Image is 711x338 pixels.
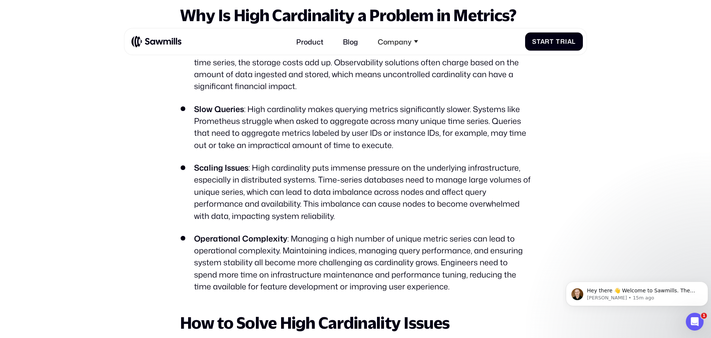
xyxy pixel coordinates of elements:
[194,233,287,244] strong: Operational Complexity
[180,6,517,24] strong: Why Is High Cardinality a Problem in Metrics?
[525,32,583,50] a: Start Trial
[180,162,531,222] li: : High cardinality puts immense pressure on the underlying infrastructure, especially in distribu...
[194,162,248,173] strong: Scaling Issues
[378,37,411,46] div: Company
[180,103,531,151] li: : High cardinality makes querying metrics significantly slower. Systems like Prometheus struggle ...
[701,313,707,319] span: 1
[338,32,364,51] a: Blog
[686,313,704,331] iframe: Intercom live chat
[291,32,329,51] a: Product
[180,32,531,92] li: : Storage of high-cardinality metrics can get . Every unique label combination generates a separa...
[180,233,531,293] li: : Managing a high number of unique metric series can lead to operational complexity. Maintaining ...
[180,313,450,332] strong: How to Solve High Cardinality Issues
[194,103,244,115] strong: Slow Queries
[532,38,576,45] div: Start Trial
[563,266,711,318] iframe: Intercom notifications message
